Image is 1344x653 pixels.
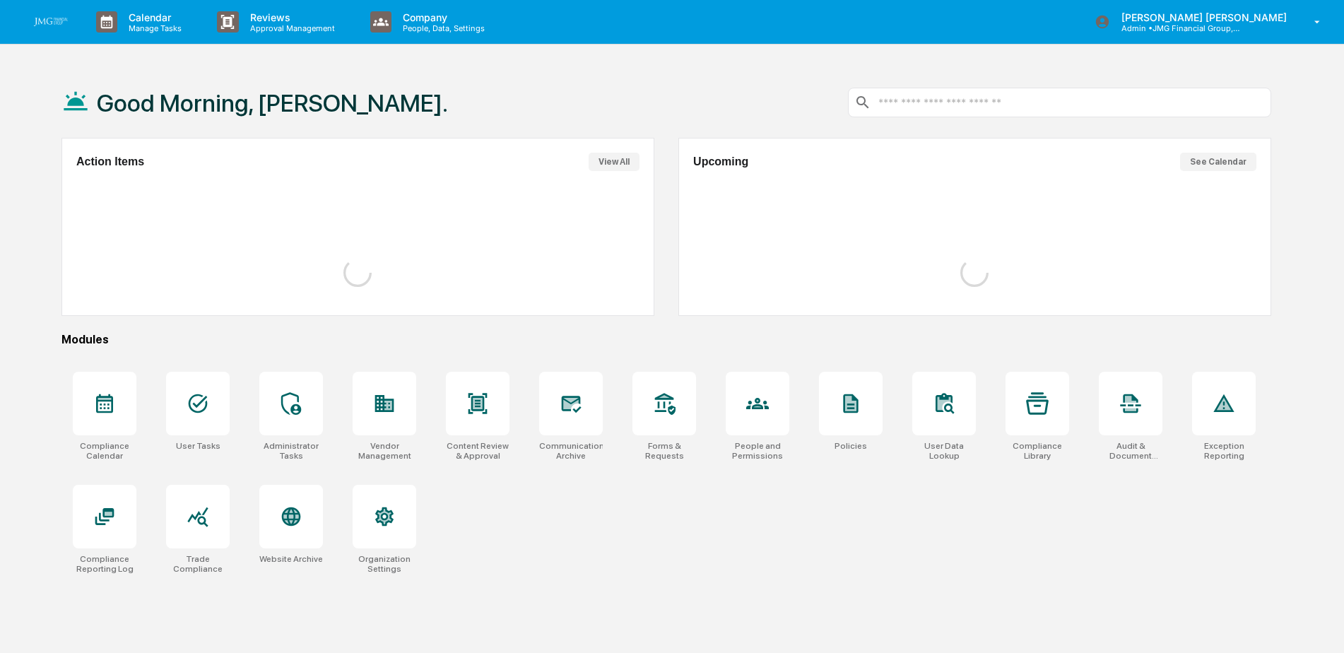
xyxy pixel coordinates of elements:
p: Calendar [117,11,189,23]
h2: Action Items [76,155,144,168]
div: Modules [61,333,1271,346]
div: Exception Reporting [1192,441,1256,461]
div: Trade Compliance [166,554,230,574]
div: Organization Settings [353,554,416,574]
div: Compliance Calendar [73,441,136,461]
div: Audit & Document Logs [1099,441,1162,461]
p: Approval Management [239,23,342,33]
button: View All [589,153,639,171]
div: People and Permissions [726,441,789,461]
h1: Good Morning, [PERSON_NAME]. [97,89,448,117]
p: Manage Tasks [117,23,189,33]
div: Compliance Reporting Log [73,554,136,574]
p: Admin • JMG Financial Group, Ltd. [1110,23,1242,33]
div: User Data Lookup [912,441,976,461]
p: People, Data, Settings [391,23,492,33]
p: [PERSON_NAME] [PERSON_NAME] [1110,11,1294,23]
div: Content Review & Approval [446,441,509,461]
img: logo [34,18,68,26]
div: Website Archive [259,554,323,564]
p: Reviews [239,11,342,23]
p: Company [391,11,492,23]
div: Compliance Library [1006,441,1069,461]
div: Vendor Management [353,441,416,461]
div: Communications Archive [539,441,603,461]
div: Forms & Requests [632,441,696,461]
div: User Tasks [176,441,220,451]
h2: Upcoming [693,155,748,168]
div: Administrator Tasks [259,441,323,461]
button: See Calendar [1180,153,1256,171]
div: Policies [835,441,867,451]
